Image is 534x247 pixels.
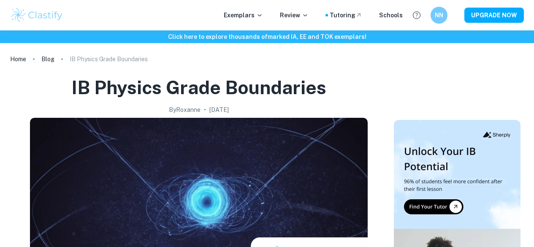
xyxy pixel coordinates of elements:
[10,7,64,24] img: Clastify logo
[169,105,201,114] h2: By Roxanne
[464,8,524,23] button: UPGRADE NOW
[434,11,444,20] h6: NN
[224,11,263,20] p: Exemplars
[209,105,229,114] h2: [DATE]
[10,53,26,65] a: Home
[2,32,532,41] h6: Click here to explore thousands of marked IA, EE and TOK exemplars !
[330,11,362,20] a: Tutoring
[280,11,309,20] p: Review
[41,53,54,65] a: Blog
[431,7,447,24] button: NN
[409,8,424,22] button: Help and Feedback
[71,75,326,100] h1: IB Physics Grade Boundaries
[379,11,403,20] a: Schools
[70,54,148,64] p: IB Physics Grade Boundaries
[204,105,206,114] p: •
